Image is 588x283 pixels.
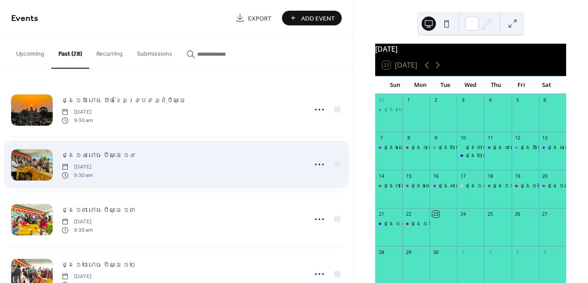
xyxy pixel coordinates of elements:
div: 30 [432,249,439,255]
div: ថ្ងៃ ១ រោច ខែភទ្របទ បិណ្ឌ ១ [402,144,430,152]
div: 25 [487,211,493,217]
div: ថ្ងៃ ១៥ រោច ដាច់ខែភទ្របទ ភ្ជុំបិណ្ឌ [402,220,430,228]
span: Export [248,14,272,23]
div: 17 [460,172,466,179]
div: 31 [378,97,385,103]
div: 2 [487,249,493,255]
div: ថ្ងៃ ៥ រោច បិណ្ឌ ៥ [520,144,573,152]
div: 21 [378,211,385,217]
div: 4 [487,97,493,103]
div: ថ្ងៃ ២ រោច បិណ្ឌ ២ [430,144,457,152]
div: 12 [514,135,521,141]
div: ថ្ងៃឧបោសថសីល ៨ រោច បិណ្ឌ ៨ [410,182,496,190]
div: ថ្ងៃ ៩ រោច បិណ្ឌ ៩ [438,182,491,190]
div: ថ្ងៃ ១១ រោច បិណ្ឌ ១១ [492,182,556,190]
button: Add Event [282,11,342,25]
div: 14 [378,172,385,179]
span: [DATE] [62,273,93,281]
div: ថ្ងៃ ១២ រោច បិណ្ឌ ១២ [520,182,584,190]
div: 29 [405,249,412,255]
div: 4 [542,249,548,255]
div: 15 [405,172,412,179]
div: 24 [460,211,466,217]
div: 22 [405,211,412,217]
div: 3 [460,97,466,103]
div: ថ្ងៃ ៤ រោច បិណ្ឌ ៤ [492,144,546,152]
div: ថ្ងៃ ៩ រោច បិណ្ឌ ៩ [430,182,457,190]
div: ថ្ងៃឧបោសថសីល ១៥ កើត ខែភទ្របទ ឆ្នាំម្សាញ់ សប្តស័ក ​ព. ស. ២៥៦៩ [383,144,579,152]
div: 20 [542,172,548,179]
div: ថ្ងៃ ៣ រោច បិណ្ឌ ៣ [457,144,484,152]
div: 7 [378,135,385,141]
div: ថ្ងៃ ១ រោច ខែភទ្របទ បិណ្ឌ ១ [410,144,497,152]
div: ថ្ងៃ ៤ រោច បិណ្ឌ ៤ [484,144,511,152]
button: Recurring [89,36,130,68]
div: 10 [460,135,466,141]
div: Thu [483,76,509,94]
div: 28 [378,249,385,255]
div: 26 [514,211,521,217]
span: [DATE] [62,218,93,226]
div: ថ្ងៃ ១៣ រោច បិណ្ឌ ១៣ [539,182,566,190]
div: 9 [432,135,439,141]
div: ថ្ងៃ ១២ រោច បិណ្ឌ ១២ [512,182,539,190]
div: Mon [407,76,433,94]
div: 11 [487,135,493,141]
span: Add Event [301,14,335,23]
span: ថ្ងៃ ១៤ រោច បិណ្ឌ ១៤ [62,151,136,160]
div: 6 [542,97,548,103]
a: ថ្ងៃ ១៣ រោច បិណ្ឌ ១៣ [62,205,136,215]
div: 16 [432,172,439,179]
div: 19 [514,172,521,179]
div: Fri [509,76,534,94]
div: ថ្ងៃ ១៥ រោច ដាច់ខែភទ្របទ ភ្ជុំបិណ្ឌ [410,220,518,228]
button: Submissions [130,36,179,68]
div: 18 [487,172,493,179]
div: ថ្ងៃ ៥ រោច បិណ្ឌ ៥ [512,144,539,152]
a: ថ្ងៃ ១៤ រោច បិណ្ឌ ១៤ [62,150,136,160]
span: ថ្ងៃ ១៣ រោច បិណ្ឌ ១៣ [62,206,136,215]
div: 13 [542,135,548,141]
div: 2 [432,97,439,103]
div: 1 [460,249,466,255]
div: 5 [514,97,521,103]
div: 23 [432,211,439,217]
div: ថ្ងៃ ៧ រោច បីណ្ឌ ៧ [383,182,437,190]
div: ថ្ងៃ ៣ រោច បិណ្ឌ ៣ [465,144,518,152]
span: Events [11,10,38,27]
div: 27 [542,211,548,217]
button: Upcoming [9,36,51,68]
a: ថ្ងៃ ១២ រោច បិណ្ឌ ១២ [62,260,136,270]
div: ថ្ងៃ ១០ រោច បិណ្ឌ ១០ [457,182,484,190]
div: Sun [382,76,408,94]
div: Sat [534,76,559,94]
div: ថ្ងៃឧបោសថសីល ៨ រោច បិណ្ឌ ៨ [402,182,430,190]
span: 9:30 am [62,116,93,124]
div: 3 [514,249,521,255]
span: 9:30 am [62,226,93,234]
div: ថ្ងៃ ១៤ រោច បិណ្ឌ ១៤ [383,220,447,228]
div: ថ្ងៃឧបោសថសីល ១៥ កើត ខែភទ្របទ ឆ្នាំម្សាញ់ សប្តស័ក ​ព. ស. ២៥៦៩ [375,144,402,152]
div: ថ្ងៃឧបោសថសីល ៨ កើត ខែភទ្របទ ឆ្នាំម្សាញ់ សប្តស័ក ព. ស. ២៥៦៩ [383,106,573,114]
span: ថ្ងៃ ១២ រោច បិណ្ឌ ១២ [62,261,136,270]
a: ថ្ងៃ ១៥ រោច ដាច់ខែភទ្របទ ភ្ជុំបិណ្ឌ [62,95,186,106]
div: ថ្ងៃ ២ រោច បិណ្ឌ ទី ៣ [465,152,525,160]
a: Export [229,11,278,25]
div: ថ្ងៃ ២ រោច បិណ្ឌ ទី ៣ [457,152,484,160]
span: [DATE] [62,108,93,116]
span: [DATE] [62,163,93,171]
div: Tue [433,76,458,94]
div: ថ្ងៃឧបោសថសីល ៨ កើត ខែភទ្របទ ឆ្នាំម្សាញ់ សប្តស័ក ព. ស. ២៥៦៩ [375,106,402,114]
div: ថ្ងៃ ១១ រោច បិណ្ឌ ១១ [484,182,511,190]
div: [DATE] [375,44,566,54]
div: ថ្ងៃ ១០ រោច បិណ្ឌ ១០ [465,182,529,190]
div: 8 [405,135,412,141]
button: Past (28) [51,36,89,69]
div: ថ្ងៃ ១៤ រោច បិណ្ឌ ១៤ [375,220,402,228]
div: ថ្ងៃ ៦ រោច បិណ្ឌ ៦ [539,144,566,152]
span: 9:30 am [62,171,93,179]
div: ថ្ងៃ ២ រោច បិណ្ឌ ២ [438,144,491,152]
div: Wed [458,76,484,94]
